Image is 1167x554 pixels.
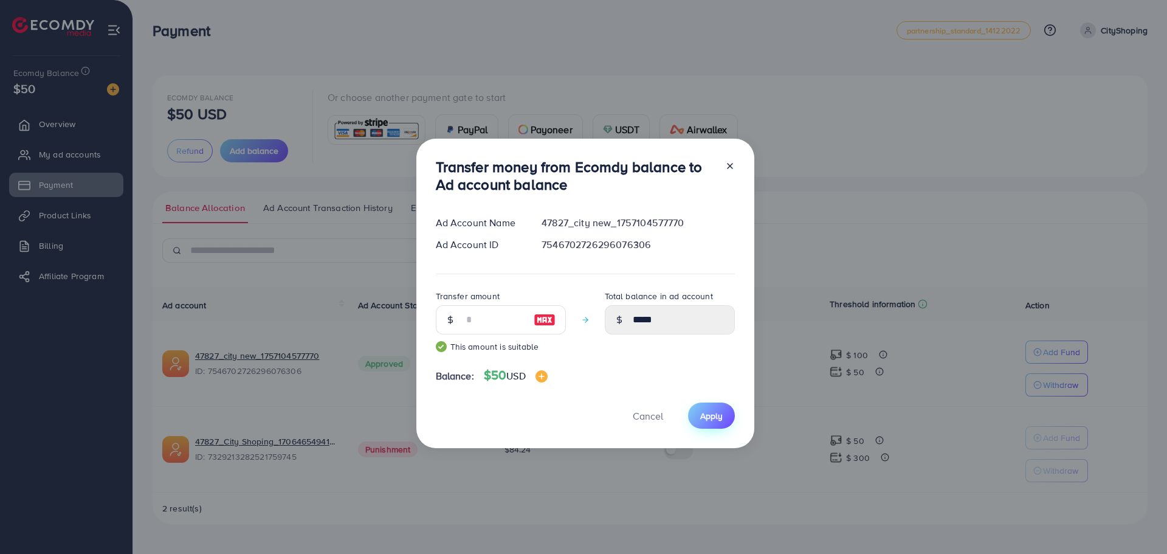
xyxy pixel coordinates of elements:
button: Cancel [618,403,678,429]
div: 47827_city new_1757104577770 [532,216,744,230]
img: guide [436,341,447,352]
label: Total balance in ad account [605,290,713,302]
div: Ad Account ID [426,238,532,252]
span: USD [506,369,525,383]
label: Transfer amount [436,290,500,302]
span: Balance: [436,369,474,383]
h3: Transfer money from Ecomdy balance to Ad account balance [436,158,715,193]
h4: $50 [484,368,548,383]
iframe: Chat [1115,499,1158,545]
img: image [534,313,556,327]
span: Cancel [633,409,663,423]
button: Apply [688,403,735,429]
small: This amount is suitable [436,341,566,353]
span: Apply [700,410,723,422]
div: 7546702726296076306 [532,238,744,252]
img: image [535,370,548,383]
div: Ad Account Name [426,216,532,230]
